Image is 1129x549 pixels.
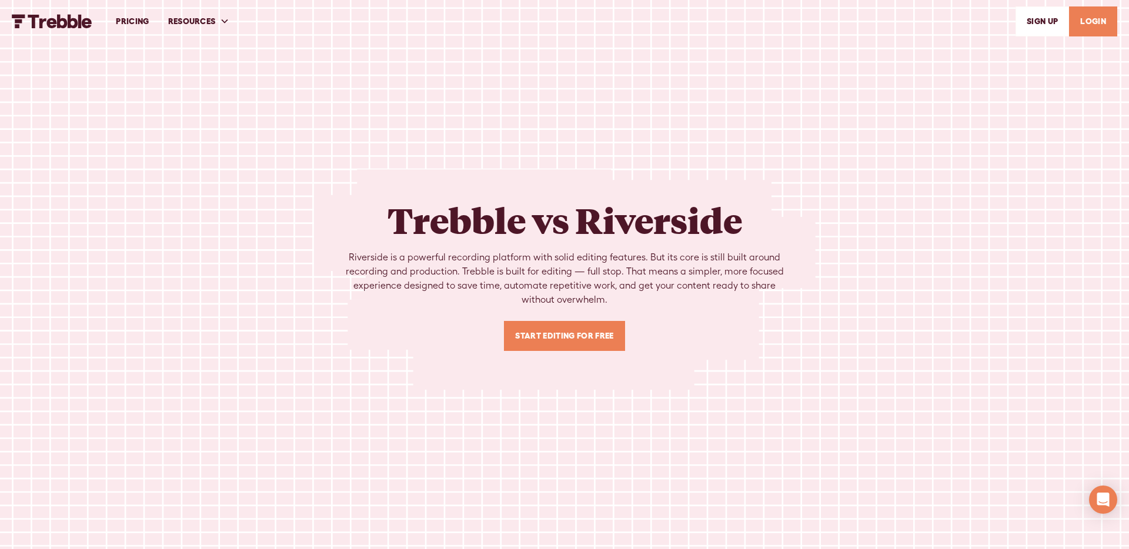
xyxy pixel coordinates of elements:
a: Start Editing For Free [504,321,624,351]
div: RESOURCES [168,15,216,28]
a: home [12,14,92,28]
h1: Trebble vs Riverside [388,199,742,241]
div: Riverside is a powerful recording platform with solid editing features. But its core is still bui... [339,250,790,307]
a: LOGIN [1069,6,1117,36]
div: Open Intercom Messenger [1089,486,1117,514]
a: PRICING [106,1,158,42]
a: SIGn UP [1016,6,1069,36]
div: RESOURCES [159,1,239,42]
img: Trebble FM Logo [12,14,92,28]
